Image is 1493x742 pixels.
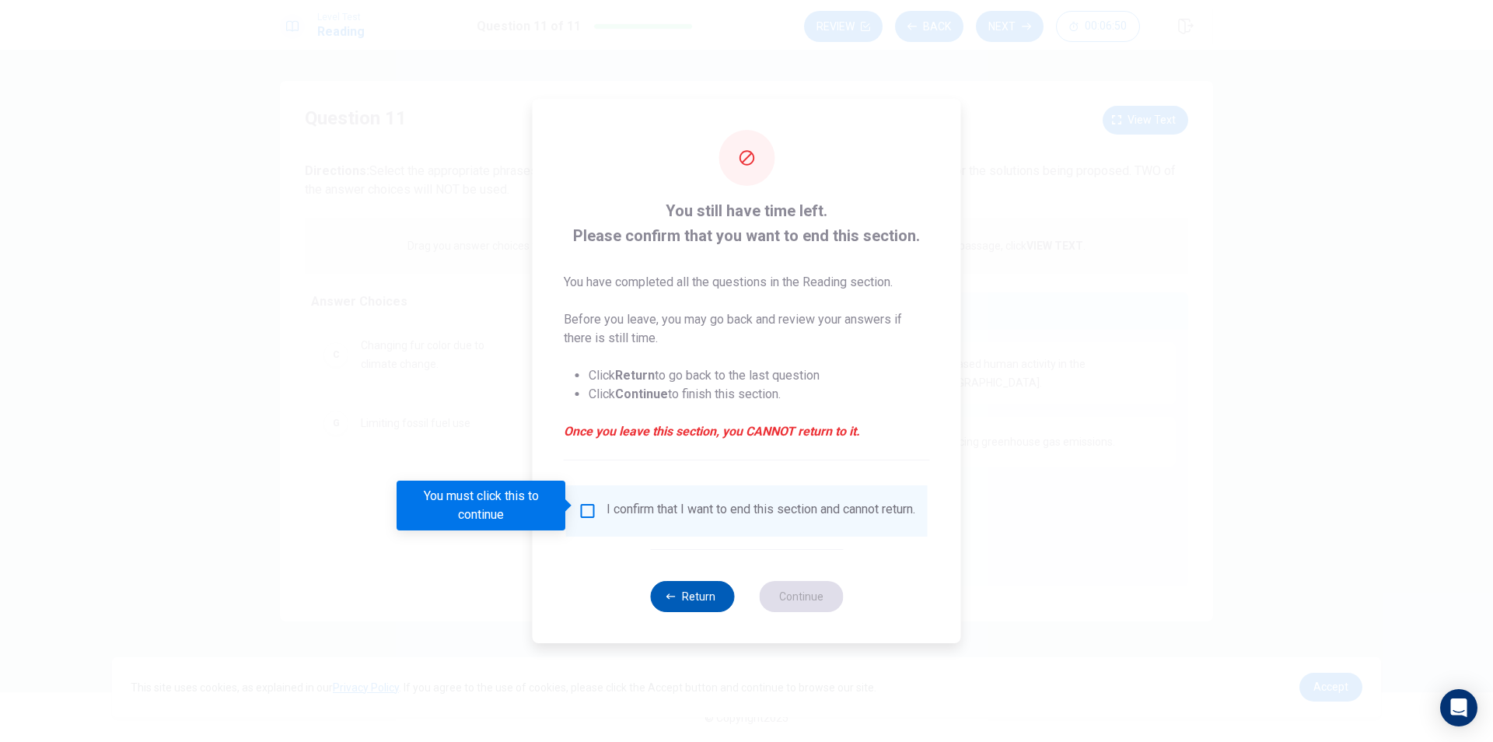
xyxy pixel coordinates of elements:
[759,581,843,612] button: Continue
[564,198,930,248] span: You still have time left. Please confirm that you want to end this section.
[607,502,915,520] div: I confirm that I want to end this section and cannot return.
[650,581,734,612] button: Return
[615,387,668,401] strong: Continue
[564,422,930,441] em: Once you leave this section, you CANNOT return to it.
[397,481,565,530] div: You must click this to continue
[1440,689,1477,726] div: Open Intercom Messenger
[589,366,930,385] li: Click to go back to the last question
[615,368,655,383] strong: Return
[589,385,930,404] li: Click to finish this section.
[564,273,930,292] p: You have completed all the questions in the Reading section.
[579,502,597,520] span: You must click this to continue
[564,310,930,348] p: Before you leave, you may go back and review your answers if there is still time.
